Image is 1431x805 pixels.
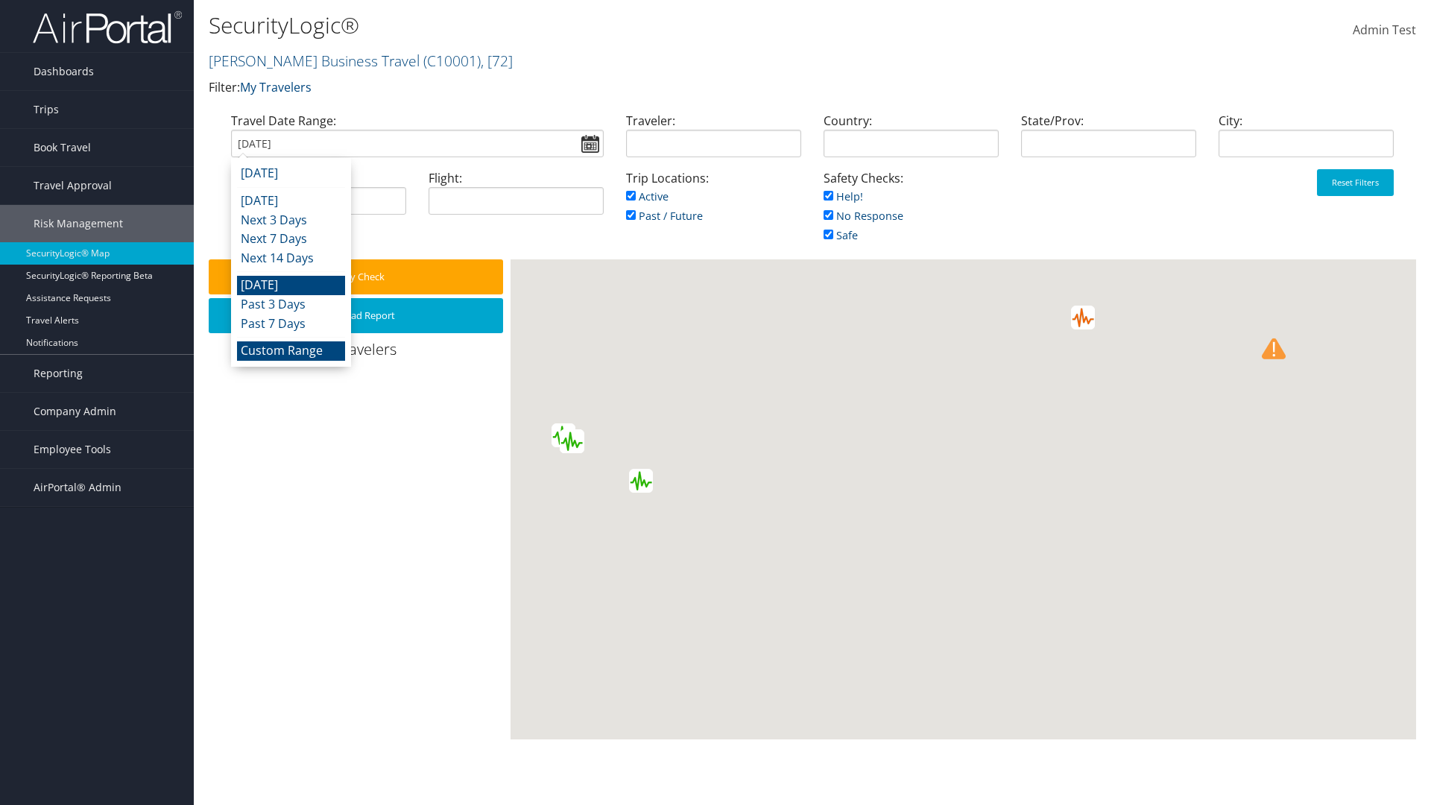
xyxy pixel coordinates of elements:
div: Safety Checks: [812,169,1010,259]
li: Custom Range [237,341,345,361]
div: Traveler: [615,112,812,169]
div: Orange earthquake alert (Magnitude 6.1M, Depth:10km) in Türkiye 10/08/2025 16:53 UTC, 70 thousand... [1071,306,1095,329]
a: No Response [824,209,903,223]
a: Past / Future [626,209,703,223]
button: Safety Check [209,259,503,294]
span: Dashboards [34,53,94,90]
div: Green earthquake alert (Magnitude 4.7M, Depth:10km) in Guatemala 10/08/2025 20:37 UTC, 70 thousan... [560,429,584,453]
div: Green earthquake alert (Magnitude 4.6M, Depth:10km) in Mexico 10/08/2025 14:31 UTC, 90 thousand i... [560,429,584,453]
li: [DATE] [237,164,345,183]
span: Trips [34,91,59,128]
h1: SecurityLogic® [209,10,1014,41]
a: Admin Test [1353,7,1416,54]
button: Download Report [209,298,503,333]
div: Green earthquake alert (Magnitude 5.8M, Depth:9.144km) in Mexico 11/08/2025 02:21 UTC, 40 thousan... [552,423,575,447]
li: Next 14 Days [237,249,345,268]
div: Green earthquake alert (Magnitude 4.7M, Depth:148.057km) in Colombia 11/08/2025 00:16 UTC, 3 mill... [629,469,653,493]
div: State/Prov: [1010,112,1207,169]
img: airportal-logo.png [33,10,182,45]
button: Reset Filters [1317,169,1394,196]
div: 0 Travelers [209,339,511,367]
div: City: [1207,112,1405,169]
div: Travel Date Range: [220,112,615,169]
li: [DATE] [237,192,345,211]
span: Employee Tools [34,431,111,468]
span: AirPortal® Admin [34,469,121,506]
a: [PERSON_NAME] Business Travel [209,51,513,71]
span: , [ 72 ] [481,51,513,71]
span: Company Admin [34,393,116,430]
span: Travel Approval [34,167,112,204]
li: Past 3 Days [237,295,345,315]
div: Air/Hotel/Rail: [220,169,417,227]
li: [DATE] [237,276,345,295]
li: Next 7 Days [237,230,345,249]
span: Risk Management [34,205,123,242]
span: ( C10001 ) [423,51,481,71]
div: Country: [812,112,1010,169]
a: Active [626,189,669,203]
span: Reporting [34,355,83,392]
div: Flight: [417,169,615,227]
span: Admin Test [1353,22,1416,38]
div: Trip Locations: [615,169,812,240]
li: Past 7 Days [237,315,345,334]
p: Filter: [209,78,1014,98]
li: Next 3 Days [237,211,345,230]
a: Safe [824,228,858,242]
a: Help! [824,189,863,203]
span: Book Travel [34,129,91,166]
a: My Travelers [240,79,312,95]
